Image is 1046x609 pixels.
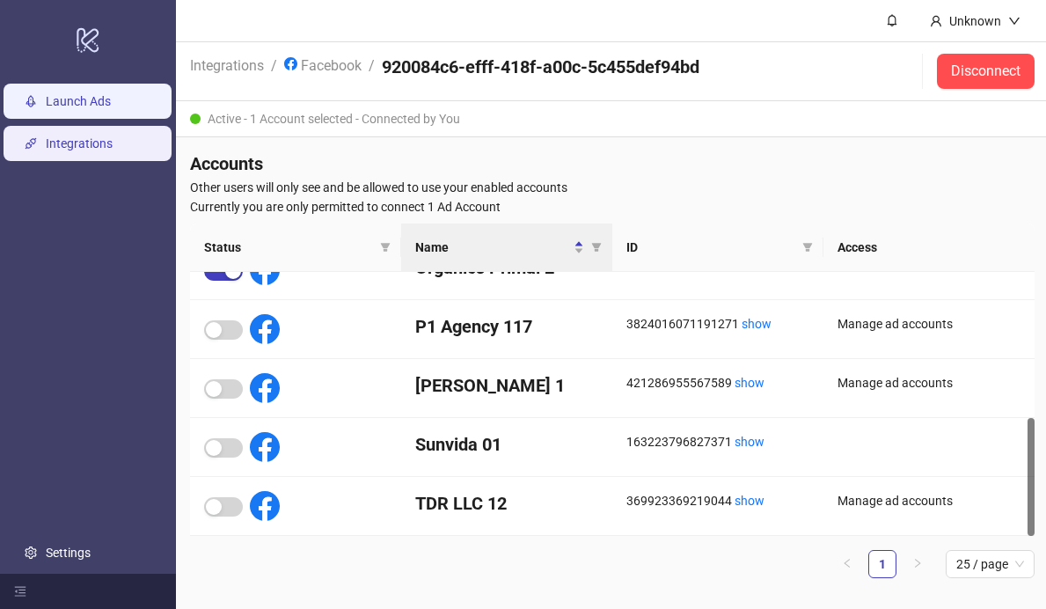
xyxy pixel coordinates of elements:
h4: [PERSON_NAME] 1 [415,373,598,398]
li: / [369,55,375,88]
a: Settings [46,546,91,560]
h4: 920084c6-efff-418f-a00c-5c455def94bd [382,55,699,79]
div: 421286955567589 [626,373,809,393]
span: right [912,558,923,569]
span: filter [802,242,813,253]
div: Manage ad accounts [838,491,1020,510]
span: Other users will only see and be allowed to use your enabled accounts [190,178,1035,197]
a: Facebook [281,55,365,74]
button: Disconnect [937,54,1035,89]
span: left [842,558,852,569]
li: Previous Page [833,550,861,578]
button: right [903,550,932,578]
a: Integrations [187,55,267,74]
h4: Sunvida 01 [415,432,598,457]
button: left [833,550,861,578]
th: Access [823,224,1035,272]
a: show [735,435,764,449]
div: Unknown [942,11,1008,31]
span: filter [377,234,394,260]
div: 369923369219044 [626,491,809,510]
a: show [742,317,772,331]
div: Manage ad accounts [838,314,1020,334]
span: Status [204,238,373,257]
a: Integrations [46,136,113,150]
div: 163223796827371 [626,432,809,451]
span: Disconnect [951,63,1020,79]
a: Launch Ads [46,94,111,108]
span: menu-fold [14,585,26,598]
h4: TDR LLC 12 [415,491,598,516]
h4: Accounts [190,151,1035,176]
li: Next Page [903,550,932,578]
div: 3824016071191271 [626,314,809,334]
span: Name [415,238,570,257]
span: bell [886,14,898,26]
span: filter [799,234,816,260]
a: 1 [869,551,896,577]
span: user [930,15,942,27]
a: show [735,376,764,390]
h4: P1 Agency 117 [415,314,598,339]
th: Name [401,224,612,272]
li: / [271,55,277,88]
span: down [1008,15,1020,27]
span: filter [588,234,605,260]
div: Page Size [946,550,1035,578]
span: 25 / page [956,551,1024,577]
span: Currently you are only permitted to connect 1 Ad Account [190,197,1035,216]
li: 1 [868,550,896,578]
a: show [735,494,764,508]
div: Manage ad accounts [838,373,1020,393]
span: filter [380,242,391,253]
span: filter [591,242,602,253]
span: ID [626,238,795,257]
